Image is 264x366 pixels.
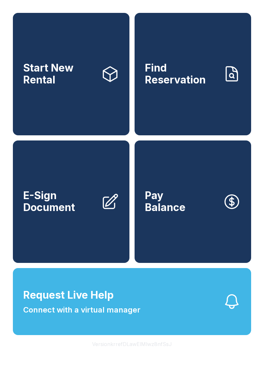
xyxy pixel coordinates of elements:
button: PayBalance [135,140,251,263]
a: Start New Rental [13,13,129,135]
button: VersionkrrefDLawElMlwz8nfSsJ [87,335,177,353]
a: Find Reservation [135,13,251,135]
span: Find Reservation [145,62,218,86]
span: Request Live Help [23,287,114,303]
span: Start New Rental [23,62,96,86]
a: E-Sign Document [13,140,129,263]
button: Request Live HelpConnect with a virtual manager [13,268,251,335]
span: Pay Balance [145,190,185,213]
span: Connect with a virtual manager [23,304,140,316]
span: E-Sign Document [23,190,96,213]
